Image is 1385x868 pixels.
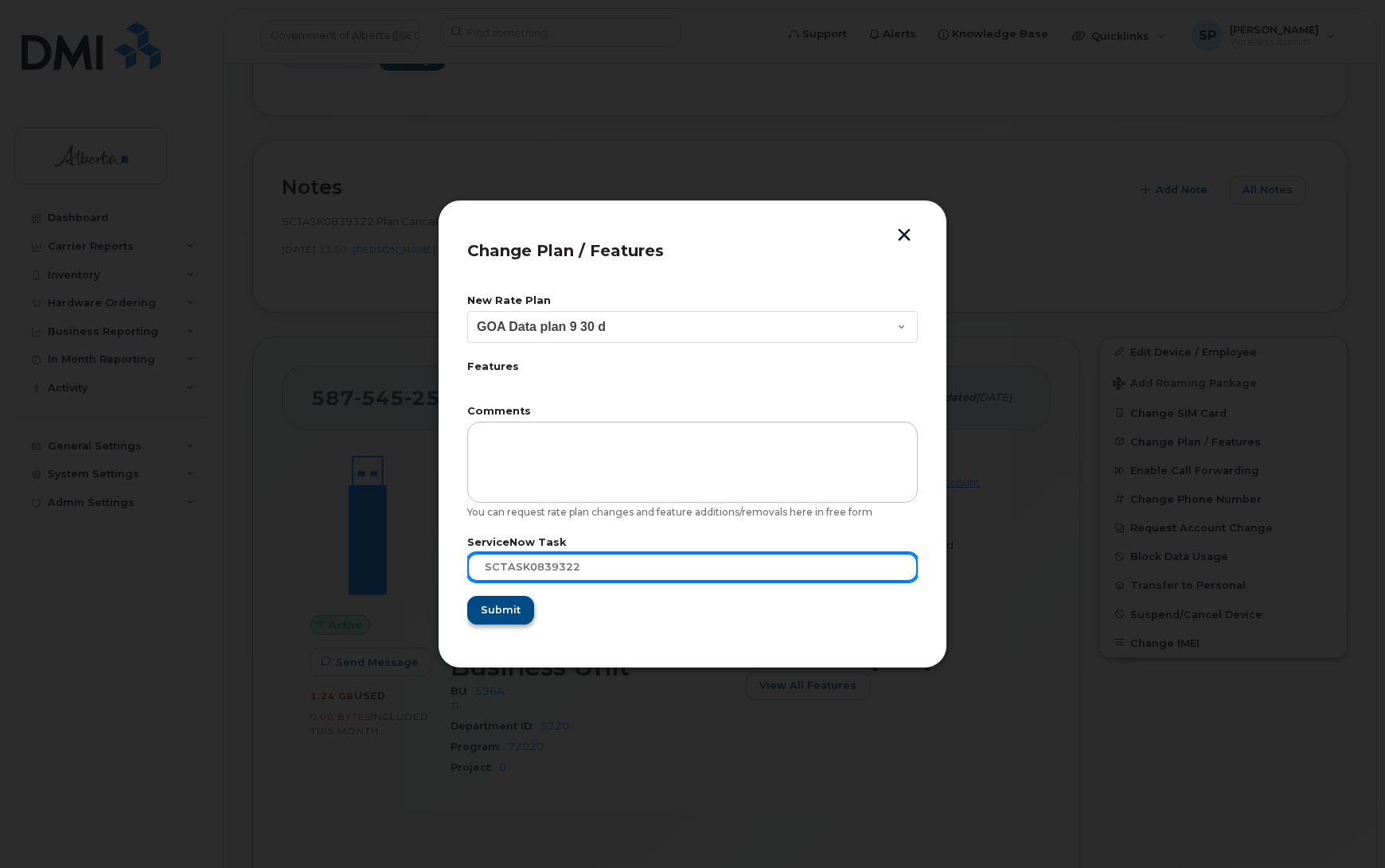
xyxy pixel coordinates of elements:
span: Change Plan / Features [467,241,664,260]
div: You can request rate plan changes and feature additions/removals here in free form [467,506,918,519]
label: New Rate Plan [467,296,918,306]
label: Features [467,362,918,372]
button: Submit [467,596,534,625]
label: Comments [467,407,918,417]
label: ServiceNow Task [467,538,918,548]
span: Submit [481,602,521,617]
